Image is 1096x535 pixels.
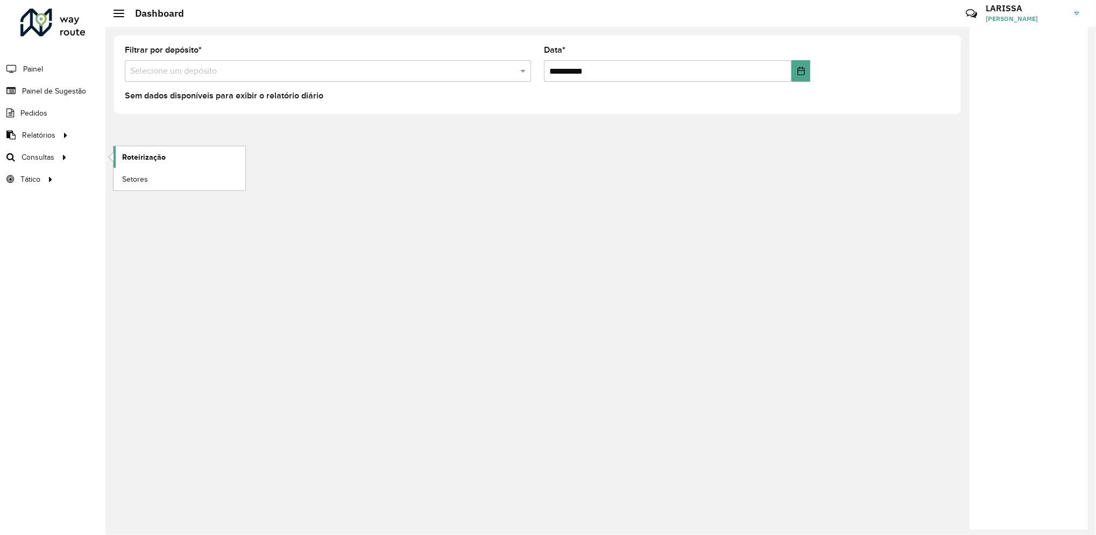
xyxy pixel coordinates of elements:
[125,89,323,102] label: Sem dados disponíveis para exibir o relatório diário
[114,146,245,168] a: Roteirização
[122,152,166,163] span: Roteirização
[960,2,983,25] a: Contato Rápido
[22,152,54,163] span: Consultas
[22,130,55,141] span: Relatórios
[23,63,43,75] span: Painel
[114,168,245,190] a: Setores
[125,44,202,56] label: Filtrar por depósito
[986,3,1066,13] h3: LARISSA
[122,174,148,185] span: Setores
[22,85,86,97] span: Painel de Sugestão
[124,8,184,19] h2: Dashboard
[544,44,565,56] label: Data
[791,60,810,82] button: Choose Date
[20,174,40,185] span: Tático
[986,14,1066,24] span: [PERSON_NAME]
[20,108,47,119] span: Pedidos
